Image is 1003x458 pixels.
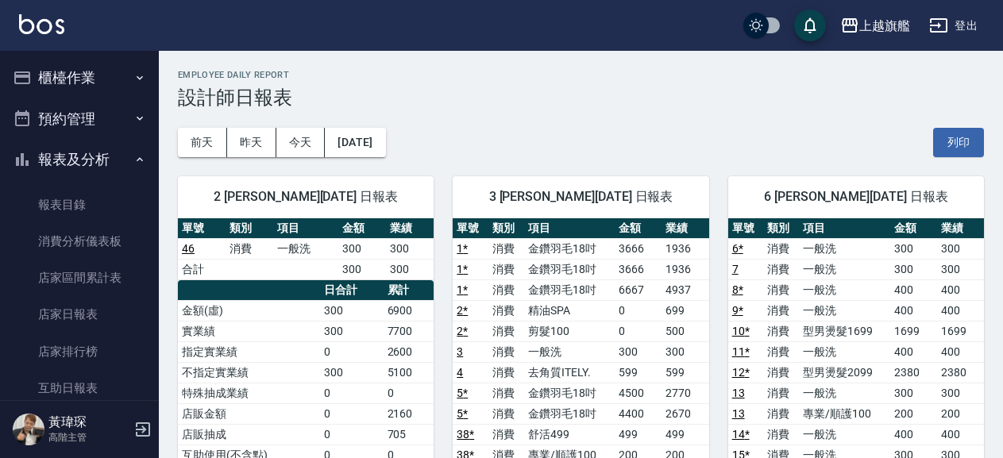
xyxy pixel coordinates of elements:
[178,300,320,321] td: 金額(虛)
[178,383,320,403] td: 特殊抽成業績
[890,218,937,239] th: 金額
[488,403,524,424] td: 消費
[890,383,937,403] td: 300
[662,383,708,403] td: 2770
[320,362,383,383] td: 300
[763,259,799,279] td: 消費
[890,362,937,383] td: 2380
[524,341,615,362] td: 一般洗
[799,403,890,424] td: 專業/順護100
[6,370,152,406] a: 互助日報表
[488,238,524,259] td: 消費
[182,242,195,255] a: 46
[524,424,615,445] td: 舒活499
[615,279,662,300] td: 6667
[662,279,708,300] td: 4937
[615,403,662,424] td: 4400
[662,259,708,279] td: 1936
[226,238,273,259] td: 消費
[728,218,764,239] th: 單號
[890,341,937,362] td: 400
[320,341,383,362] td: 0
[6,260,152,296] a: 店家區間累計表
[937,383,984,403] td: 300
[178,403,320,424] td: 店販金額
[488,341,524,362] td: 消費
[6,98,152,140] button: 預約管理
[615,259,662,279] td: 3666
[937,279,984,300] td: 400
[386,218,434,239] th: 業績
[13,414,44,445] img: Person
[273,218,338,239] th: 項目
[763,279,799,300] td: 消費
[799,259,890,279] td: 一般洗
[524,259,615,279] td: 金鑽羽毛18吋
[273,238,338,259] td: 一般洗
[453,218,488,239] th: 單號
[615,238,662,259] td: 3666
[937,238,984,259] td: 300
[662,403,708,424] td: 2670
[662,218,708,239] th: 業績
[937,341,984,362] td: 400
[48,414,129,430] h5: 黃瑋琛
[6,187,152,223] a: 報表目錄
[178,218,434,280] table: a dense table
[732,407,745,420] a: 13
[937,362,984,383] td: 2380
[338,218,386,239] th: 金額
[325,128,385,157] button: [DATE]
[338,259,386,279] td: 300
[384,362,434,383] td: 5100
[662,300,708,321] td: 699
[524,300,615,321] td: 精油SPA
[178,87,984,109] h3: 設計師日報表
[937,300,984,321] td: 400
[662,341,708,362] td: 300
[859,16,910,36] div: 上越旗艦
[384,321,434,341] td: 7700
[178,424,320,445] td: 店販抽成
[197,189,415,205] span: 2 [PERSON_NAME][DATE] 日報表
[524,321,615,341] td: 剪髮100
[276,128,326,157] button: 今天
[799,218,890,239] th: 項目
[6,223,152,260] a: 消費分析儀表板
[384,403,434,424] td: 2160
[834,10,916,42] button: 上越旗艦
[799,424,890,445] td: 一般洗
[732,387,745,399] a: 13
[384,300,434,321] td: 6900
[615,383,662,403] td: 4500
[615,424,662,445] td: 499
[923,11,984,40] button: 登出
[524,403,615,424] td: 金鑽羽毛18吋
[794,10,826,41] button: save
[890,300,937,321] td: 400
[890,321,937,341] td: 1699
[615,218,662,239] th: 金額
[48,430,129,445] p: 高階主管
[662,238,708,259] td: 1936
[488,279,524,300] td: 消費
[384,280,434,301] th: 累計
[6,296,152,333] a: 店家日報表
[178,341,320,362] td: 指定實業績
[178,362,320,383] td: 不指定實業績
[615,341,662,362] td: 300
[890,424,937,445] td: 400
[799,300,890,321] td: 一般洗
[457,345,463,358] a: 3
[178,128,227,157] button: 前天
[178,321,320,341] td: 實業績
[457,366,463,379] a: 4
[890,238,937,259] td: 300
[338,238,386,259] td: 300
[6,139,152,180] button: 報表及分析
[19,14,64,34] img: Logo
[799,362,890,383] td: 型男燙髮2099
[937,424,984,445] td: 400
[662,321,708,341] td: 500
[763,321,799,341] td: 消費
